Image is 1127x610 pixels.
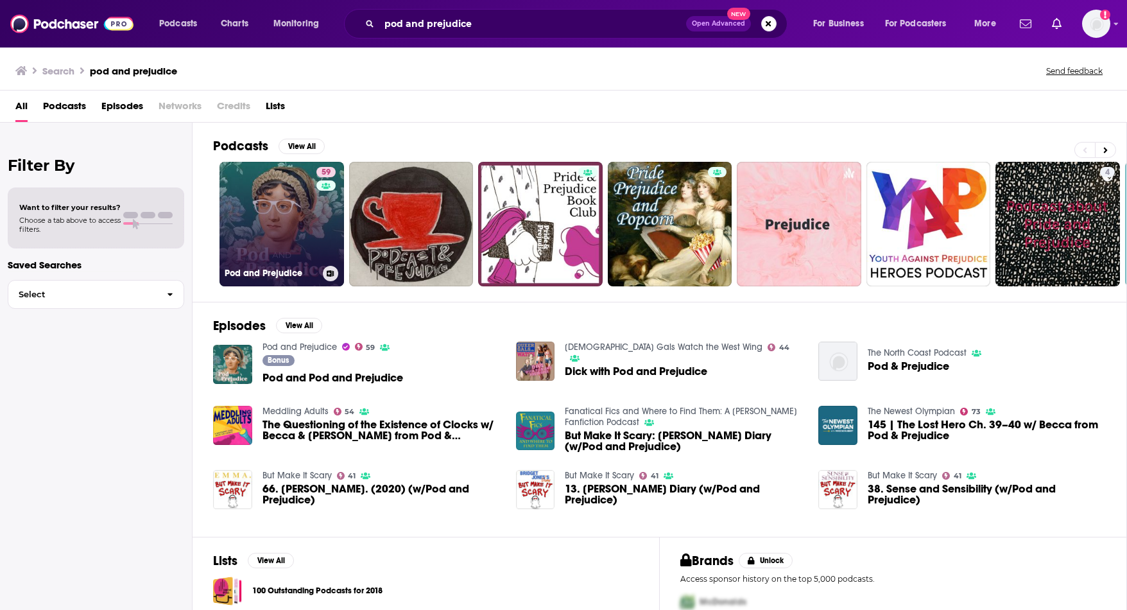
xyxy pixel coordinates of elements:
span: New [727,8,750,20]
p: Saved Searches [8,259,184,271]
span: More [974,15,996,33]
span: For Podcasters [885,15,947,33]
a: PodcastsView All [213,138,325,154]
button: View All [276,318,322,333]
a: But Make It Scary [262,470,332,481]
span: 44 [779,345,789,351]
button: open menu [965,13,1012,34]
button: Open AdvancedNew [686,16,751,31]
button: Select [8,280,184,309]
a: Podchaser - Follow, Share and Rate Podcasts [10,12,133,36]
span: 66. [PERSON_NAME]. (2020) (w/Pod and Prejudice) [262,484,501,505]
img: 66. Emma. (2020) (w/Pod and Prejudice) [213,470,252,509]
a: Episodes [101,96,143,122]
span: 59 [366,345,375,351]
a: Pod and Pod and Prejudice [213,345,252,384]
button: Unlock [739,553,793,568]
a: 41 [337,472,356,480]
span: Logged in as isabellaN [1082,10,1110,38]
a: 13. Bridget Jones Diary (w/Pod and Prejudice) [565,484,803,505]
button: Send feedback [1042,65,1106,76]
a: 66. Emma. (2020) (w/Pod and Prejudice) [262,484,501,505]
h2: Podcasts [213,138,268,154]
a: 4 [1100,167,1115,177]
a: The Questioning of the Existence of Clocks w/ Becca & Molly from Pod & Prejudice [262,419,501,441]
a: 54 [334,408,355,415]
h2: Brands [680,553,734,569]
a: Show notifications dropdown [1047,13,1067,35]
img: User Profile [1082,10,1110,38]
a: 59 [316,167,336,177]
div: Search podcasts, credits, & more... [356,9,800,39]
a: Dick with Pod and Prejudice [565,366,707,377]
span: Select [8,290,157,299]
span: 13. [PERSON_NAME] Diary (w/Pod and Prejudice) [565,484,803,505]
a: But Make It Scary [868,470,937,481]
span: Networks [159,96,202,122]
img: Pod & Prejudice [818,342,857,381]
a: But Make It Scary: Bridget Jones Diary (w/Pod and Prejudice) [565,430,803,452]
a: 44 [768,344,789,351]
a: But Make It Scary: Bridget Jones Diary (w/Pod and Prejudice) [516,412,555,451]
a: ListsView All [213,553,294,569]
a: 59Pod and Prejudice [219,162,344,286]
span: 73 [972,409,981,415]
a: Charts [212,13,256,34]
a: The North Coast Podcast [868,347,967,358]
input: Search podcasts, credits, & more... [379,13,686,34]
a: 59 [355,343,375,351]
span: But Make It Scary: [PERSON_NAME] Diary (w/Pod and Prejudice) [565,430,803,452]
a: 41 [942,472,961,480]
a: All [15,96,28,122]
span: Pod and Pod and Prejudice [262,372,403,383]
img: 13. Bridget Jones Diary (w/Pod and Prejudice) [516,470,555,509]
a: 41 [639,472,658,480]
a: Podcasts [43,96,86,122]
span: Credits [217,96,250,122]
a: 38. Sense and Sensibility (w/Pod and Prejudice) [868,484,1106,505]
a: 145 | The Lost Hero Ch. 39–40 w/ Becca from Pod & Prejudice [868,419,1106,441]
span: The Questioning of the Existence of Clocks w/ Becca & [PERSON_NAME] from Pod & Prejudice [262,419,501,441]
a: Meddling Adults [262,406,329,417]
h3: pod and prejudice [90,65,177,77]
span: 41 [348,473,356,479]
span: McDonalds [700,597,746,607]
a: But Make It Scary [565,470,634,481]
span: For Business [813,15,864,33]
h2: Filter By [8,156,184,175]
img: Dick with Pod and Prejudice [516,342,555,381]
a: The Newest Olympian [868,406,955,417]
img: 145 | The Lost Hero Ch. 39–40 w/ Becca from Pod & Prejudice [818,406,857,445]
button: open menu [877,13,965,34]
a: Pod & Prejudice [868,361,949,372]
span: 59 [322,166,331,179]
span: 41 [651,473,658,479]
button: Show profile menu [1082,10,1110,38]
span: Monitoring [273,15,319,33]
span: 4 [1105,166,1110,179]
h2: Episodes [213,318,266,334]
img: The Questioning of the Existence of Clocks w/ Becca & Molly from Pod & Prejudice [213,406,252,445]
a: Show notifications dropdown [1015,13,1037,35]
p: Access sponsor history on the top 5,000 podcasts. [680,574,1106,584]
a: Lists [266,96,285,122]
span: Bonus [268,356,289,364]
button: open menu [150,13,214,34]
a: 100 Outstanding Podcasts for 2018 [213,577,242,606]
span: 54 [345,409,354,415]
span: Podcasts [159,15,197,33]
a: 4 [995,162,1120,286]
a: 100 Outstanding Podcasts for 2018 [252,584,383,598]
a: 38. Sense and Sensibility (w/Pod and Prejudice) [818,470,857,509]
